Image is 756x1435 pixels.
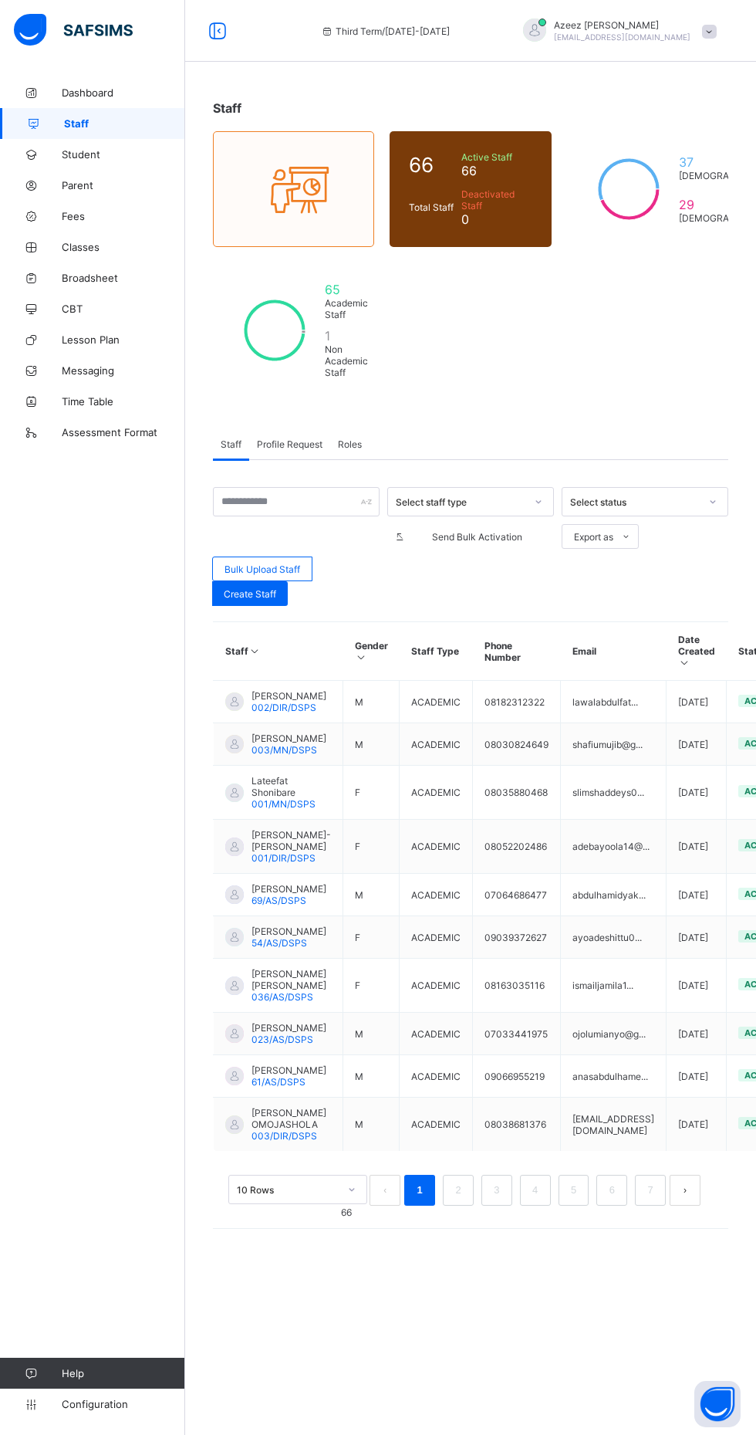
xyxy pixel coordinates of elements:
span: Academic Staff [325,297,368,320]
td: F [343,916,400,959]
span: Messaging [62,364,185,377]
td: [DATE] [667,1013,727,1055]
span: Staff [64,117,185,130]
td: F [343,959,400,1013]
td: 08030824649 [473,723,561,766]
span: Roles [338,438,362,450]
td: 08052202486 [473,820,561,874]
th: Date Created [667,622,727,681]
td: shafiumujib@g... [561,723,667,766]
span: [PERSON_NAME] [251,926,326,937]
th: Staff Type [400,622,473,681]
i: Sort in Ascending Order [355,652,368,663]
td: 09066955219 [473,1055,561,1098]
a: 1 [413,1180,427,1200]
span: 001/MN/DSPS [251,798,316,810]
td: M [343,1055,400,1098]
a: 3 [489,1180,504,1200]
span: Staff [221,438,241,450]
span: [PERSON_NAME] [251,883,326,895]
span: 001/DIR/DSPS [251,852,316,864]
span: 61/AS/DSPS [251,1076,305,1088]
img: safsims [14,14,133,46]
span: CBT [62,303,185,315]
span: 0 [461,212,532,227]
td: ACADEMIC [400,766,473,820]
span: [PERSON_NAME] [251,1022,326,1034]
span: Non Academic Staff [325,344,368,378]
div: Total Staff [405,198,457,217]
button: next page [670,1175,700,1206]
td: [DATE] [667,723,727,766]
td: [DATE] [667,1098,727,1152]
a: 4 [528,1180,542,1200]
td: 08182312322 [473,681,561,723]
td: lawalabdulfat... [561,681,667,723]
td: F [343,766,400,820]
td: ACADEMIC [400,681,473,723]
td: ACADEMIC [400,723,473,766]
span: [PERSON_NAME] OMOJASHOLA [251,1107,331,1130]
td: [DATE] [667,766,727,820]
span: Export as [574,531,613,543]
td: [DATE] [667,916,727,959]
td: ACADEMIC [400,874,473,916]
span: Broadsheet [62,272,185,284]
td: M [343,1098,400,1152]
td: M [343,723,400,766]
span: 003/MN/DSPS [251,744,317,756]
span: 65 [325,282,368,297]
span: Deactivated Staff [461,188,532,212]
span: [PERSON_NAME] [PERSON_NAME] [251,968,331,991]
td: [DATE] [667,874,727,916]
td: ACADEMIC [400,1013,473,1055]
th: Phone Number [473,622,561,681]
span: session/term information [320,25,450,37]
span: Help [62,1367,184,1379]
span: [PERSON_NAME] [251,1064,326,1076]
a: 2 [451,1180,465,1200]
span: Staff [213,100,241,116]
td: ayoadeshittu0... [561,916,667,959]
td: slimshaddeys0... [561,766,667,820]
td: M [343,874,400,916]
span: Lateefat Shonibare [251,775,331,798]
span: Dashboard [62,86,185,99]
td: ojolumianyo@g... [561,1013,667,1055]
span: [PERSON_NAME] [251,733,326,744]
span: Bulk Upload Staff [224,564,300,575]
td: 08035880468 [473,766,561,820]
div: Select status [570,496,700,508]
th: Staff [214,622,343,681]
li: 4 [520,1175,551,1206]
td: ACADEMIC [400,916,473,959]
span: Time Table [62,395,185,408]
span: 66 [461,163,532,178]
td: ismailjamila1... [561,959,667,1013]
td: ACADEMIC [400,820,473,874]
span: 003/DIR/DSPS [251,1130,317,1142]
a: 6 [605,1180,619,1200]
span: 002/DIR/DSPS [251,702,316,713]
td: ACADEMIC [400,959,473,1013]
td: [DATE] [667,681,727,723]
span: [EMAIL_ADDRESS][DOMAIN_NAME] [554,32,690,42]
td: 07064686477 [473,874,561,916]
i: Sort in Ascending Order [678,657,691,668]
span: Send Bulk Activation [412,531,542,543]
a: 5 [566,1180,581,1200]
li: 下一页 [670,1175,700,1206]
span: Create Staff [224,588,276,600]
span: 1 [325,328,368,344]
td: 07033441975 [473,1013,561,1055]
div: Select staff type [396,496,525,508]
div: 10 Rows [237,1184,339,1196]
span: Fees [62,210,185,222]
th: Email [561,622,667,681]
td: [DATE] [667,1055,727,1098]
td: [DATE] [667,820,727,874]
span: Configuration [62,1398,184,1410]
span: Lesson Plan [62,333,185,346]
td: 08163035116 [473,959,561,1013]
td: abdulhamidyak... [561,874,667,916]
